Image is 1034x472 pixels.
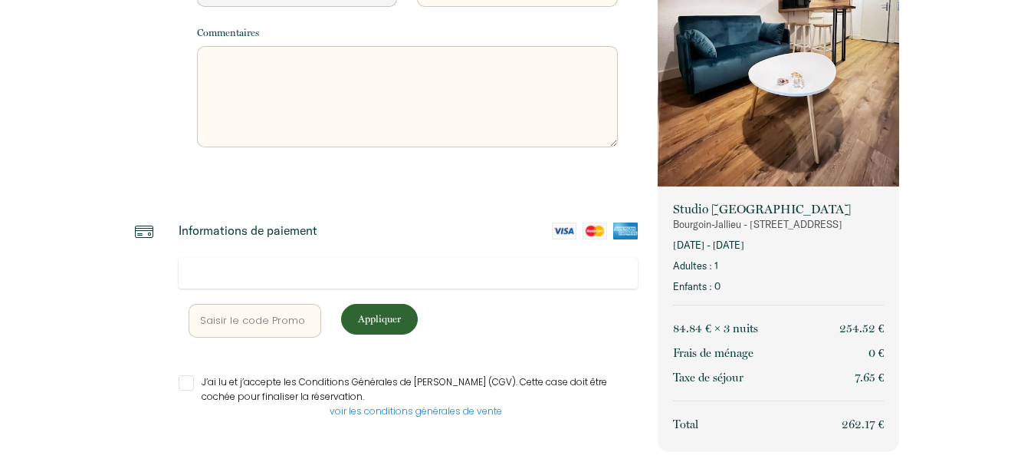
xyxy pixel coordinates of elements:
p: 84.84 € × 3 nuit [673,319,758,338]
p: Frais de ménage [673,344,753,362]
p: 0 € [868,344,885,362]
img: visa-card [552,223,576,239]
p: 254.52 € [839,319,885,338]
p: Enfants : 0 [673,279,884,294]
span: s [753,322,758,335]
p: [DATE] - [DATE] [673,238,884,253]
p: Bourgoin-Jallieu - [STREET_ADDRESS] [673,217,884,232]
p: Studio [GEOGRAPHIC_DATA] [673,202,884,217]
p: 7.65 € [855,368,885,387]
label: Commentaires [197,25,259,41]
span: 262.17 € [842,418,885,431]
a: voir les conditions générales de vente [330,404,502,418]
button: Appliquer [341,304,418,335]
input: Saisir le code Promo [189,304,322,338]
p: Informations de paiement [179,223,317,238]
iframe: Cadre de saisie sécurisé pour le paiement par carte [189,266,629,280]
p: Adultes : 1 [673,259,884,273]
p: Taxe de séjour [673,368,743,387]
img: credit-card [135,223,153,241]
span: Total [673,418,698,431]
p: Appliquer [346,312,412,326]
img: amex [613,223,638,239]
img: mastercard [583,223,607,239]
